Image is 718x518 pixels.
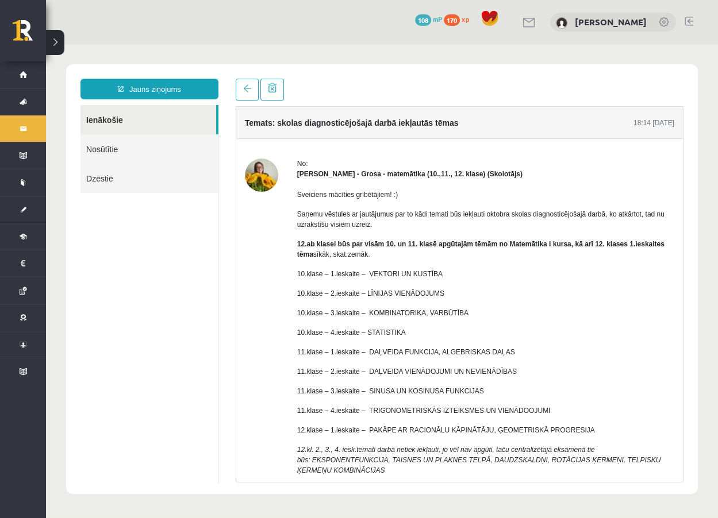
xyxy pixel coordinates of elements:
[34,119,172,149] a: Dzēstie
[34,90,172,119] a: Nosūtītie
[251,322,628,333] p: 11.klase – 2.ieskaite – DAĻVEIDA VIENĀDOJUMI UN NEVIENĀDĪBAS
[34,34,172,55] a: Jauns ziņojums
[251,381,628,391] p: 12.klase – 1.ieskaite – PAKĀPE AR RACIONĀLU KĀPINĀTĀJU, ĢEOMETRISKĀ PROGRESIJA
[251,264,628,274] p: 10.klase – 3.ieskaite – KOMBINATORIKA, VARBŪTĪBA
[444,14,460,26] span: 170
[251,283,628,293] p: 10.klase – 4.ieskaite – STATISTIKA
[251,303,628,313] p: 11.klase – 1.ieskaite – DAĻVEIDA FUNKCIJA, ALGEBRISKAS DAĻAS
[433,14,442,24] span: mP
[588,74,628,84] div: 18:14 [DATE]
[13,20,46,49] a: Rīgas 1. Tālmācības vidusskola
[251,196,619,214] strong: 12.ab klasei būs par visām 10. un 11. klasē apgūtajām tēmām no Matemātika I kursa, kā arī 12. kla...
[251,225,628,235] p: 10.klase – 1.ieskaite – VEKTORI UN KUSTĪBA
[251,361,628,372] p: 11.klase – 4.ieskaite – TRIGONOMETRISKĀS IZTEIKSMES UN VIENĀDOOJUMI
[251,244,628,254] p: 10.klase – 2.ieskaite – LĪNIJAS VIENĀDOJUMS
[251,342,628,352] p: 11.klase – 3.ieskaite – SINUSA UN KOSINUSA FUNKCIJAS
[444,14,475,24] a: 170 xp
[462,14,469,24] span: xp
[199,74,413,83] h4: Temats: skolas diagnosticējošajā darbā iekļautās tēmas
[251,145,628,156] p: Sveiciens mācīties gribētājiem! :)
[199,114,232,148] img: Laima Tukāne - Grosa - matemātika (10.,11., 12. klase)
[34,61,170,90] a: Ienākošie
[251,165,628,185] p: Saņemu vēstules ar jautājumus par to kādi temati būs iekļauti oktobra skolas diagnosticējošajā da...
[251,195,628,215] p: sīkāk, skat.zemāk.
[556,17,567,29] img: Nikoletta Gruzdiņa
[575,16,647,28] a: [PERSON_NAME]
[415,14,431,26] span: 108
[251,126,477,134] strong: [PERSON_NAME] - Grosa - matemātika (10.,11., 12. klase) (Skolotājs)
[251,114,628,125] div: No:
[251,401,615,430] em: 12.kl. 2., 3., 4. iesk.temati darbā netiek iekļauti, jo vēl nav apgūti, taču centralizētajā eksām...
[415,14,442,24] a: 108 mP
